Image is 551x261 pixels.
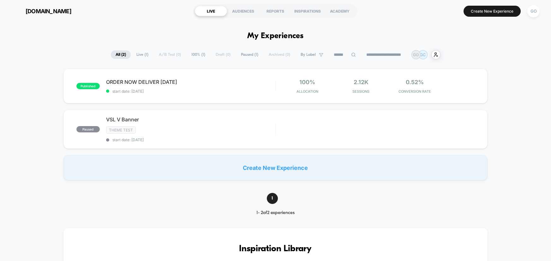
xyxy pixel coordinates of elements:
span: Allocation [296,89,318,94]
span: Theme Test [106,126,136,134]
div: ACADEMY [324,6,356,16]
div: Create New Experience [63,155,488,180]
span: Paused ( 1 ) [236,50,263,59]
span: CONVERSION RATE [389,89,440,94]
span: Live ( 1 ) [132,50,153,59]
div: GO [527,5,540,17]
span: start date: [DATE] [106,89,275,94]
h3: Inspiration Library [82,244,469,254]
span: Sessions [336,89,386,94]
div: REPORTS [259,6,291,16]
button: GO [525,5,542,18]
p: GO [413,52,419,57]
span: start date: [DATE] [106,137,275,142]
span: [DOMAIN_NAME] [26,8,71,14]
span: All ( 2 ) [111,50,131,59]
span: 100% ( 1 ) [187,50,210,59]
div: 1 - 2 of 2 experiences [245,210,306,216]
div: AUDIENCES [227,6,259,16]
p: GC [420,52,426,57]
h1: My Experiences [247,32,304,41]
span: 0.52% [406,79,424,85]
span: published [76,83,100,89]
span: 2.12k [354,79,368,85]
span: 100% [299,79,315,85]
span: 1 [267,193,278,204]
span: By Label [301,52,316,57]
span: paused [76,126,100,132]
div: INSPIRATIONS [291,6,324,16]
span: VSL V Banner [106,116,275,123]
span: ORDER NOW DELIVER [DATE] [106,79,275,85]
button: Create New Experience [464,6,521,17]
button: [DOMAIN_NAME] [9,6,73,16]
div: LIVE [195,6,227,16]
